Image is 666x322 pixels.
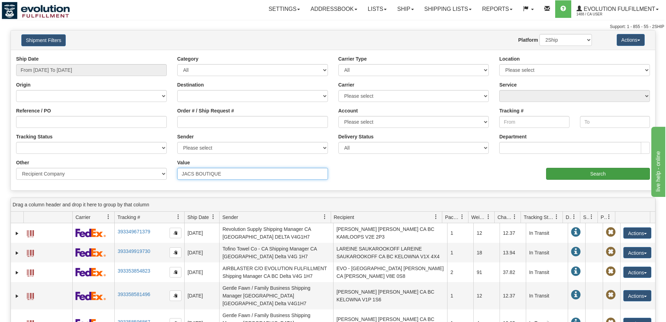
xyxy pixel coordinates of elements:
a: Tracking # filter column settings [172,211,184,223]
a: Carrier filter column settings [102,211,114,223]
span: Sender [222,214,238,221]
td: 1 [447,282,473,309]
a: 393349671379 [117,229,150,234]
img: 2 - FedEx Express® [76,268,106,276]
label: Delivery Status [338,133,374,140]
td: 12.37 [500,223,526,243]
span: Tracking # [117,214,140,221]
a: Charge filter column settings [509,211,521,223]
a: Delivery Status filter column settings [568,211,580,223]
td: [DATE] [184,282,219,309]
label: Order # / Ship Request # [177,107,234,114]
label: Other [16,159,29,166]
span: In Transit [571,227,581,237]
label: Carrier [338,81,355,88]
a: Label [27,227,34,238]
label: Account [338,107,358,114]
a: Shipment Issues filter column settings [586,211,597,223]
span: In Transit [571,247,581,257]
td: 2 [447,262,473,282]
label: Carrier Type [338,55,367,62]
span: Pickup Not Assigned [606,267,616,276]
a: Expand [14,269,21,276]
td: 12 [473,282,500,309]
a: Pickup Status filter column settings [603,211,615,223]
span: Recipient [334,214,354,221]
td: In Transit [526,223,568,243]
a: Addressbook [305,0,363,18]
span: Carrier [76,214,91,221]
a: Shipping lists [419,0,477,18]
td: 91 [473,262,500,282]
td: EVO - [GEOGRAPHIC_DATA] [PERSON_NAME] CA [PERSON_NAME] V8E 0S8 [333,262,447,282]
label: Origin [16,81,30,88]
input: To [580,116,650,128]
label: Sender [177,133,194,140]
span: In Transit [571,267,581,276]
td: AIRBLASTER C/O EVOLUTION FULFILLMENT Shipping Manager CA BC Delta V4G 1H7 [219,262,333,282]
td: Gentle Fawn / Family Business Shipping Manager [GEOGRAPHIC_DATA] [GEOGRAPHIC_DATA] Delta V4G1H7 [219,282,333,309]
td: 18 [473,243,500,262]
label: Value [177,159,190,166]
a: 393349919730 [117,248,150,254]
span: Pickup Not Assigned [606,247,616,257]
a: Expand [14,293,21,300]
span: Pickup Status [601,214,607,221]
span: Evolution Fulfillment [582,6,655,12]
button: Copy to clipboard [170,267,181,278]
a: Label [27,290,34,301]
td: [DATE] [184,243,219,262]
button: Actions [617,34,645,46]
td: 12.37 [500,282,526,309]
button: Actions [623,267,651,278]
label: Ship Date [16,55,39,62]
a: Label [27,266,34,278]
span: Tracking Status [524,214,554,221]
label: Tracking Status [16,133,52,140]
td: 37.82 [500,262,526,282]
button: Shipment Filters [21,34,66,46]
span: Pickup Not Assigned [606,290,616,300]
button: Copy to clipboard [170,290,181,301]
td: [PERSON_NAME] [PERSON_NAME] CA BC KAMLOOPS V2E 2P3 [333,223,447,243]
td: 1 [447,223,473,243]
a: Sender filter column settings [319,211,331,223]
td: [DATE] [184,223,219,243]
a: Packages filter column settings [456,211,468,223]
td: In Transit [526,262,568,282]
span: Shipment Issues [583,214,589,221]
span: Ship Date [187,214,209,221]
span: 1488 / CA User [577,11,629,18]
span: Delivery Status [566,214,572,221]
td: In Transit [526,282,568,309]
td: Revolution Supply Shipping Manager CA [GEOGRAPHIC_DATA] DELTA V4G1H7 [219,223,333,243]
a: Settings [263,0,305,18]
a: 393358581496 [117,292,150,297]
a: Lists [363,0,392,18]
a: Reports [477,0,518,18]
button: Actions [623,227,651,239]
a: Tracking Status filter column settings [551,211,563,223]
a: Expand [14,230,21,237]
label: Category [177,55,199,62]
div: Support: 1 - 855 - 55 - 2SHIP [2,24,664,30]
a: Expand [14,249,21,256]
span: Charge [497,214,512,221]
span: Pickup Not Assigned [606,227,616,237]
input: From [499,116,569,128]
label: Location [499,55,520,62]
img: 2 - FedEx Express® [76,228,106,237]
button: Copy to clipboard [170,228,181,238]
a: 393353854823 [117,268,150,274]
div: grid grouping header [11,198,655,212]
td: In Transit [526,243,568,262]
td: LAREINE SAUKAROOKOFF LAREINE SAUKAROOKOFF CA BC KELOWNA V1X 4X4 [333,243,447,262]
label: Destination [177,81,204,88]
label: Platform [518,36,538,43]
a: Ship [392,0,419,18]
iframe: chat widget [650,125,665,197]
td: Tofino Towel Co - CA Shipping Manager CA [GEOGRAPHIC_DATA] Delta V4G 1H7 [219,243,333,262]
span: In Transit [571,290,581,300]
label: Reference / PO [16,107,51,114]
td: 13.94 [500,243,526,262]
